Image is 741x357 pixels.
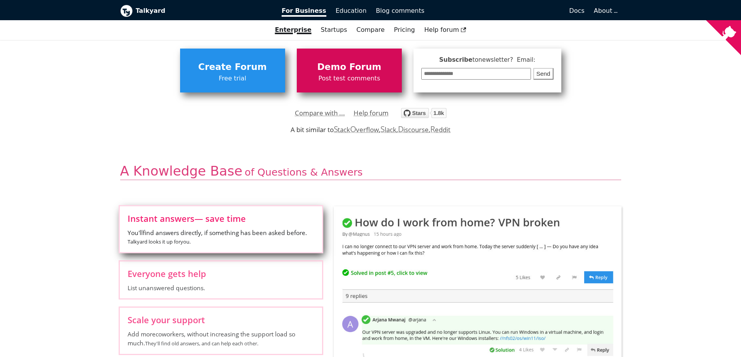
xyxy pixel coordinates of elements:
[429,4,589,17] a: Docs
[301,73,398,84] span: Post test comments
[430,124,435,134] span: R
[316,23,352,37] a: Startups
[401,108,447,118] img: talkyard.svg
[472,56,535,63] span: to newsletter ? Email:
[569,7,584,14] span: Docs
[430,125,450,134] a: Reddit
[128,269,314,278] span: Everyone gets help
[356,26,385,33] a: Compare
[120,5,133,17] img: Talkyard logo
[331,4,371,17] a: Education
[389,23,420,37] a: Pricing
[270,23,316,37] a: Enterprise
[424,26,466,33] span: Help forum
[336,7,367,14] span: Education
[297,49,402,92] a: Demo ForumPost test comments
[380,124,385,134] span: S
[401,109,447,120] a: Star debiki/talkyard on GitHub
[398,125,429,134] a: Discourse
[421,55,554,65] span: Subscribe
[301,60,398,75] span: Demo Forum
[371,4,429,17] a: Blog comments
[128,284,314,292] span: List unanswered questions.
[145,340,258,347] small: They'll find old answers, and can help each other.
[380,125,396,134] a: Slack
[245,166,363,178] span: of Questions & Answers
[350,124,356,134] span: O
[295,107,345,119] a: Compare with ...
[334,124,338,134] span: S
[334,125,379,134] a: StackOverflow
[128,214,314,223] span: Instant answers — save time
[180,49,285,92] a: Create ForumFree trial
[184,60,281,75] span: Create Forum
[398,124,404,134] span: D
[128,228,314,246] span: You'll find answers directly, if something has been asked before.
[354,107,389,119] a: Help forum
[533,68,554,80] button: Send
[376,7,424,14] span: Blog comments
[128,330,314,348] span: Add more coworkers , without increasing the support load so much.
[277,4,331,17] a: For Business
[136,6,271,16] b: Talkyard
[128,238,191,245] small: Talkyard looks it up for you .
[128,315,314,324] span: Scale your support
[184,73,281,84] span: Free trial
[594,7,617,14] a: About
[420,23,471,37] a: Help forum
[282,7,326,17] span: For Business
[120,5,271,17] a: Talkyard logoTalkyard
[120,163,621,180] h2: A Knowledge Base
